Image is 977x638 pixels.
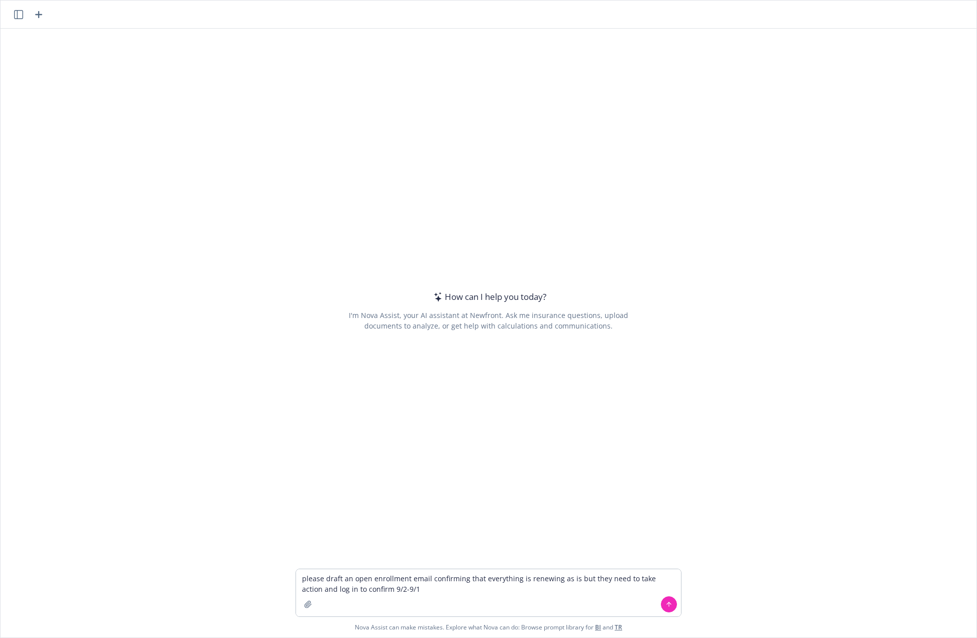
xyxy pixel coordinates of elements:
[595,623,601,631] a: BI
[5,617,972,637] span: Nova Assist can make mistakes. Explore what Nova can do: Browse prompt library for and
[296,569,681,616] textarea: please draft an open enrollment email confirming that everything is renewing as is but they need ...
[615,623,622,631] a: TR
[431,290,546,303] div: How can I help you today?
[347,310,630,331] div: I'm Nova Assist, your AI assistant at Newfront. Ask me insurance questions, upload documents to a...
